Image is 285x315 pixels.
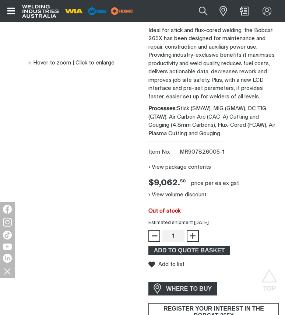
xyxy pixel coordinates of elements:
[1,265,14,277] img: hide socials
[148,246,230,255] button: Add Bobcat 265X ArcReach to the shopping cart
[148,105,279,138] div: Stick (SMAW), MIG (GMAW), DC TIG (GTAW), Air Carbon Arc (CAC-A) Cutting and Gouging (4.8mm Carbon...
[3,231,12,239] img: TikTok
[142,219,285,227] div: Estimated shipment [DATE]
[180,149,225,155] span: MR907826005-1
[3,218,12,227] img: Instagram
[161,283,217,294] span: WHERE TO BUY
[148,208,180,214] span: Out of stock
[189,230,196,242] span: +
[3,205,12,214] img: Facebook
[191,180,221,187] div: price per EA
[261,269,278,286] button: Scroll to top
[3,244,12,250] img: YouTube
[148,27,279,101] p: Ideal for stick and flux-cored welding, the Bobcat 265X has been designed for maintenance and rep...
[148,106,177,111] strong: Processes:
[181,3,215,20] input: Product name or item number...
[3,254,12,263] img: LinkedIn
[148,148,178,157] span: Item No.
[151,230,158,242] span: −
[239,7,250,15] a: Shopping cart (0 product(s))
[180,179,186,183] sup: 50
[148,161,211,173] button: View package contents
[148,189,207,200] button: View volume discount
[148,261,184,268] button: Add to list
[148,282,217,295] a: WHERE TO BUY
[148,178,186,189] span: $9,062.
[148,178,186,189] div: Price
[158,261,184,267] span: Add to list
[223,180,239,187] div: ex gst
[24,59,119,67] button: Hover to zoom | Click to enlarge
[149,246,229,255] span: ADD TO QUOTE BASKET
[191,3,216,20] button: Search products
